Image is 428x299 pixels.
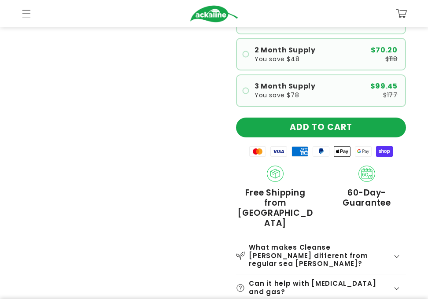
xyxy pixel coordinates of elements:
span: You save $48 [255,56,299,62]
h2: What makes Cleanse [PERSON_NAME] different from regular sea [PERSON_NAME]? [249,244,392,268]
span: Free Shipping from [GEOGRAPHIC_DATA] [236,188,314,229]
img: Ackaline [190,5,238,22]
summary: Menu [17,4,36,23]
span: $99.45 [370,83,398,90]
span: 60-Day-Guarantee [328,188,406,208]
span: $70.20 [371,47,398,54]
span: You save $78 [255,92,299,98]
img: 60_day_Guarantee.png [358,166,375,182]
button: ADD TO CART [236,118,406,137]
summary: What makes Cleanse [PERSON_NAME] different from regular sea [PERSON_NAME]? [236,238,406,274]
h2: Can it help with [MEDICAL_DATA] and gas? [249,280,392,296]
span: $118 [385,56,397,62]
img: Shipping.png [267,166,284,182]
span: 3 Month Supply [255,83,315,90]
span: 2 Month Supply [255,47,315,54]
span: $177 [383,92,397,98]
